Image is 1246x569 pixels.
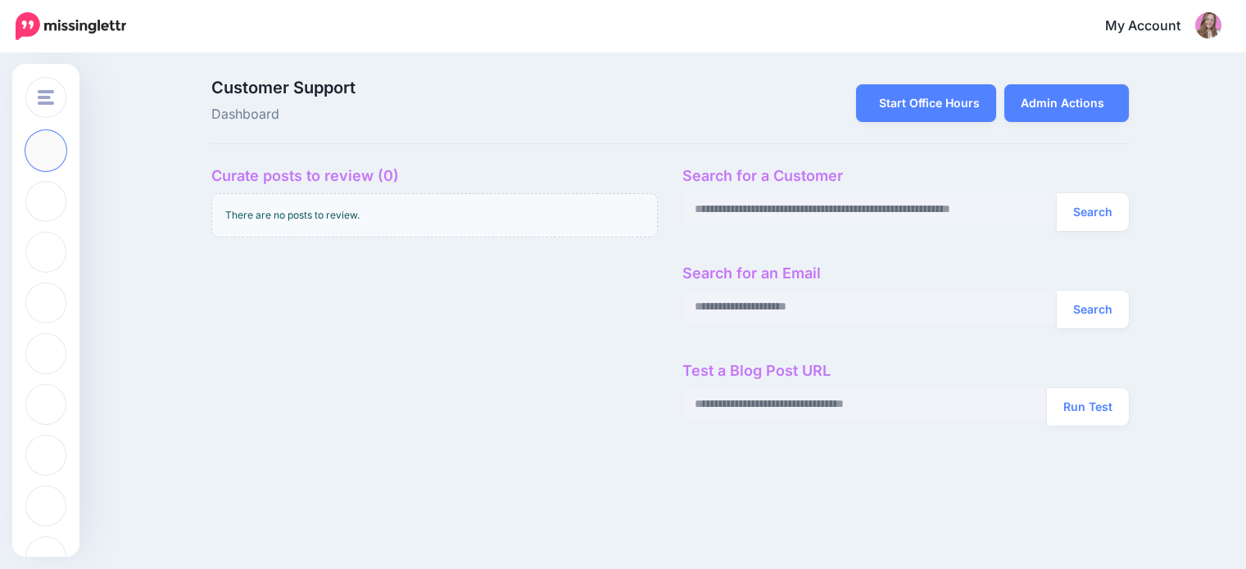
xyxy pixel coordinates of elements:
[211,104,815,125] span: Dashboard
[856,84,996,122] a: Start Office Hours
[211,193,658,237] div: There are no posts to review.
[16,12,126,40] img: Missinglettr
[1004,84,1129,122] a: Admin Actions
[1089,7,1221,47] a: My Account
[211,79,815,96] span: Customer Support
[1047,388,1129,426] button: Run Test
[1057,193,1129,231] button: Search
[211,167,658,185] h4: Curate posts to review (0)
[682,264,1129,282] h4: Search for an Email
[38,90,54,105] img: menu.png
[682,362,1129,380] h4: Test a Blog Post URL
[1057,291,1129,328] button: Search
[682,167,1129,185] h4: Search for a Customer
